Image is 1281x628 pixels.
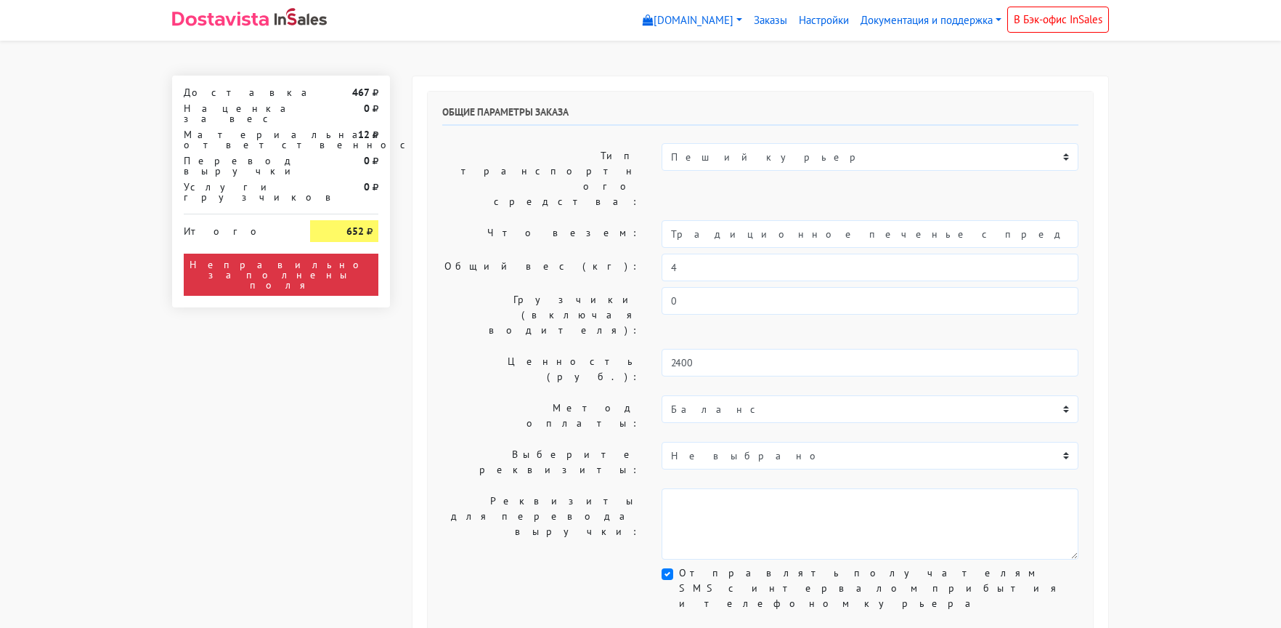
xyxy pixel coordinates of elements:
[442,106,1078,126] h6: Общие параметры заказа
[1007,7,1109,33] a: В Бэк-офис InSales
[173,129,299,150] div: Материальная ответственность
[173,103,299,124] div: Наценка за вес
[431,442,651,483] label: Выберите реквизиты:
[364,154,370,167] strong: 0
[358,128,370,141] strong: 12
[184,254,378,296] div: Неправильно заполнены поля
[431,254,651,281] label: Общий вес (кг):
[346,225,364,238] strong: 652
[431,143,651,214] label: Тип транспортного средства:
[364,180,370,193] strong: 0
[748,7,793,35] a: Заказы
[431,488,651,560] label: Реквизиты для перевода выручки:
[793,7,855,35] a: Настройки
[173,156,299,176] div: Перевод выручки
[274,8,327,25] img: InSales
[431,287,651,343] label: Грузчики (включая водителя):
[352,86,370,99] strong: 467
[364,102,370,115] strong: 0
[172,12,269,26] img: Dostavista - срочная курьерская служба доставки
[637,7,748,35] a: [DOMAIN_NAME]
[173,87,299,97] div: Доставка
[431,349,651,390] label: Ценность (руб.):
[431,220,651,248] label: Что везем:
[855,7,1007,35] a: Документация и поддержка
[184,220,288,236] div: Итого
[173,182,299,202] div: Услуги грузчиков
[431,395,651,436] label: Метод оплаты:
[679,565,1078,611] label: Отправлять получателям SMS с интервалом прибытия и телефоном курьера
